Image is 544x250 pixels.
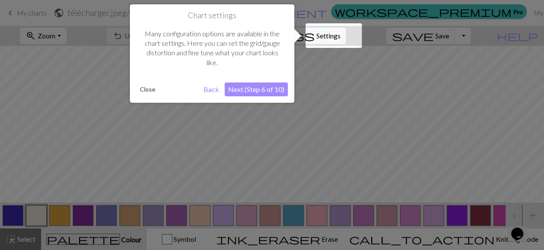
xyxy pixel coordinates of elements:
h1: Chart settings [136,11,288,20]
div: Many configuration options are available in the chart settings. Here you can set the grid/gauge d... [136,20,288,76]
button: Next (Step 6 of 10) [225,82,288,96]
button: Back [200,82,222,96]
div: Chart settings [130,4,294,103]
button: Close [136,83,159,96]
